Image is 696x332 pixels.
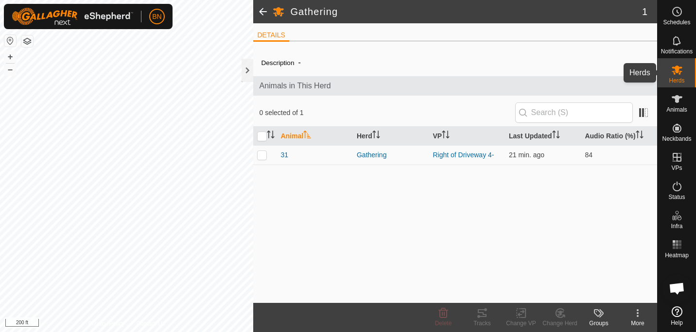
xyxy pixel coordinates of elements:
a: Privacy Policy [88,319,125,328]
th: Audio Ratio (%) [581,127,657,146]
span: BN [152,12,161,22]
p-sorticon: Activate to sort [552,132,560,140]
th: Animal [277,127,353,146]
span: VPs [671,165,682,171]
a: Contact Us [136,319,165,328]
p-sorticon: Activate to sort [442,132,450,140]
button: + [4,51,16,63]
th: Last Updated [505,127,581,146]
a: Right of Driveway 4- [433,151,494,159]
span: Infra [671,223,682,229]
span: 84 [585,151,592,159]
div: Open chat [662,274,692,303]
span: 0 selected of 1 [259,108,515,118]
span: Notifications [661,49,693,54]
div: Groups [579,319,618,328]
p-sorticon: Activate to sort [303,132,311,140]
h2: Gathering [290,6,642,17]
button: Reset Map [4,35,16,47]
div: Change VP [502,319,540,328]
div: Change Herd [540,319,579,328]
span: Schedules [663,19,690,25]
a: Help [658,302,696,330]
span: Neckbands [662,136,691,142]
th: Herd [353,127,429,146]
span: Sep 16, 2025, 9:00 AM [509,151,544,159]
label: Description [261,59,294,66]
span: Animals in This Herd [259,80,651,92]
button: – [4,64,16,75]
span: Status [668,194,685,200]
li: DETAILS [253,30,289,42]
div: More [618,319,657,328]
p-sorticon: Activate to sort [636,132,644,140]
span: Animals [666,107,687,113]
input: Search (S) [515,102,633,123]
span: Help [671,320,683,326]
span: Herds [669,78,684,83]
span: 1 [642,4,647,19]
p-sorticon: Activate to sort [267,132,275,140]
span: 31 [280,150,288,160]
div: Tracks [463,319,502,328]
button: Map Layers [21,35,33,47]
div: Gathering [357,150,425,160]
img: Gallagher Logo [12,8,133,25]
span: Heatmap [665,252,689,258]
span: Delete [435,320,452,327]
th: VP [429,127,505,146]
span: - [294,54,304,70]
p-sorticon: Activate to sort [372,132,380,140]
